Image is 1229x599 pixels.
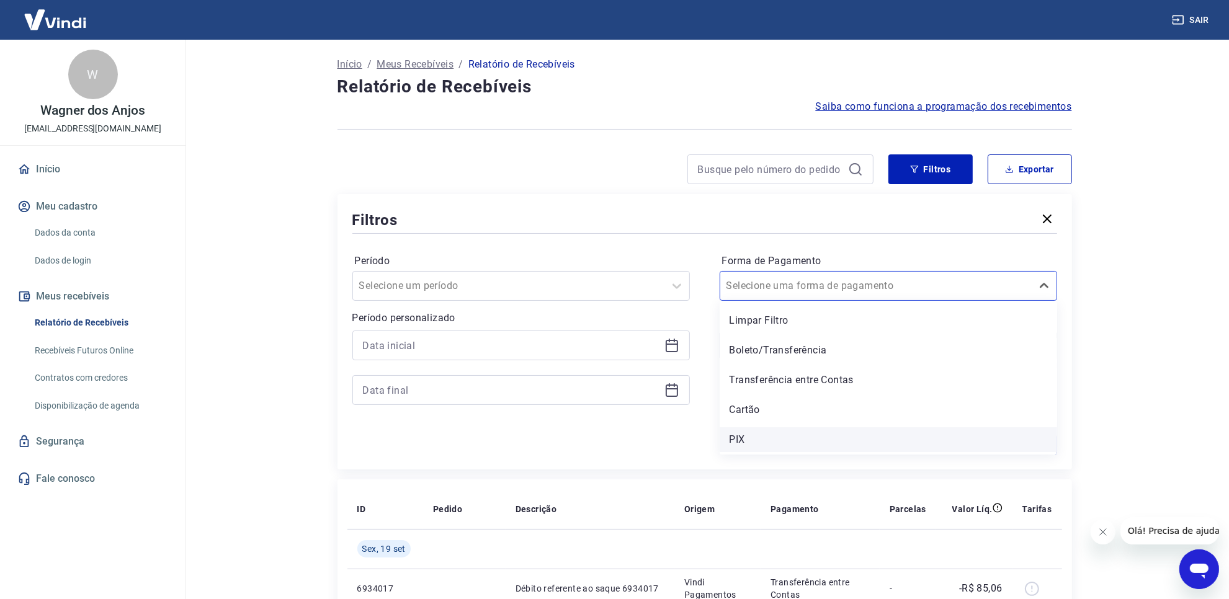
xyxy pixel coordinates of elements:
button: Meu cadastro [15,193,171,220]
p: Débito referente ao saque 6934017 [516,582,664,595]
a: Disponibilização de agenda [30,393,171,419]
div: Transferência entre Contas [720,368,1057,393]
p: Parcelas [890,503,926,515]
button: Filtros [888,154,973,184]
button: Exportar [988,154,1072,184]
a: Saiba como funciona a programação dos recebimentos [816,99,1072,114]
iframe: Fechar mensagem [1091,520,1115,544]
p: Relatório de Recebíveis [468,57,575,72]
p: Wagner dos Anjos [40,104,145,117]
a: Fale conosco [15,465,171,492]
p: ID [357,503,366,515]
a: Início [15,156,171,183]
a: Meus Recebíveis [377,57,454,72]
p: / [367,57,372,72]
p: [EMAIL_ADDRESS][DOMAIN_NAME] [24,122,161,135]
button: Sair [1169,9,1214,32]
div: Limpar Filtro [720,308,1057,333]
p: Tarifas [1022,503,1052,515]
input: Data inicial [363,336,659,355]
p: Origem [684,503,715,515]
button: Meus recebíveis [15,283,171,310]
div: PIX [720,427,1057,452]
a: Dados de login [30,248,171,273]
p: Pedido [433,503,462,515]
img: Vindi [15,1,96,38]
a: Dados da conta [30,220,171,246]
div: Cartão [720,397,1057,422]
p: Valor Líq. [952,503,993,515]
p: Pagamento [771,503,819,515]
a: Segurança [15,428,171,455]
a: Início [337,57,362,72]
a: Contratos com credores [30,365,171,391]
p: - [890,582,926,595]
p: Descrição [516,503,557,515]
div: W [68,50,118,99]
h5: Filtros [352,210,398,230]
p: 6934017 [357,582,413,595]
iframe: Mensagem da empresa [1120,517,1219,544]
span: Olá! Precisa de ajuda? [7,9,104,19]
a: Relatório de Recebíveis [30,310,171,335]
div: Boleto/Transferência [720,338,1057,363]
p: -R$ 85,06 [959,581,1003,596]
label: Período [355,254,687,268]
input: Busque pelo número do pedido [698,160,843,179]
input: Data final [363,381,659,399]
p: Período personalizado [352,311,690,326]
label: Forma de Pagamento [722,254,1055,268]
p: / [458,57,463,72]
h4: Relatório de Recebíveis [337,74,1072,99]
iframe: Botão para abrir a janela de mensagens [1179,549,1219,589]
span: Sex, 19 set [362,543,406,555]
a: Recebíveis Futuros Online [30,338,171,363]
